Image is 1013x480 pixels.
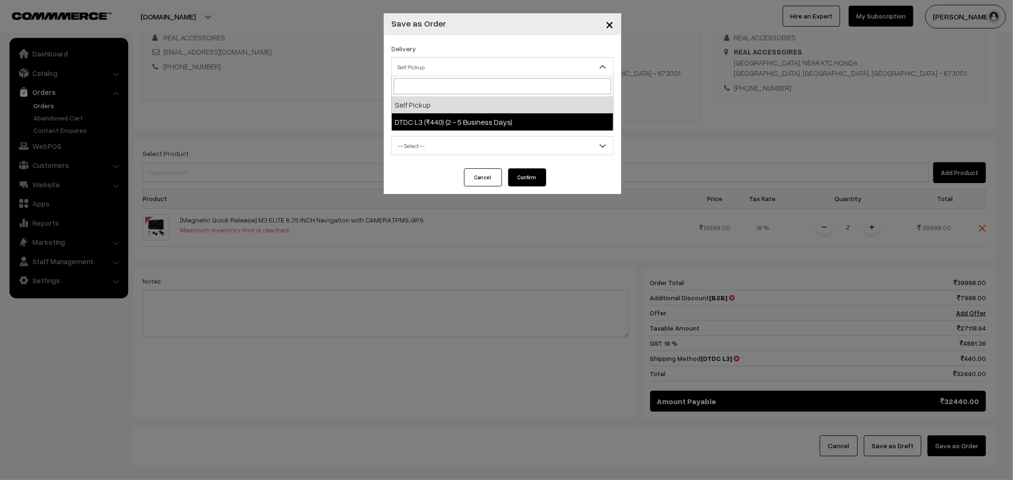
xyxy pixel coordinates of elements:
[391,17,446,30] h4: Save as Order
[392,96,613,113] li: Self Pickup
[508,168,546,186] button: Confirm
[606,15,614,33] span: ×
[392,59,613,75] span: Self Pickup
[391,44,416,54] label: Delivery
[391,136,614,155] span: -- Select --
[392,138,613,154] span: -- Select --
[464,168,502,186] button: Cancel
[598,9,621,39] button: Close
[391,57,614,76] span: Self Pickup
[392,113,613,130] li: DTDC L3 (₹440) (2 - 5 Business Days)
